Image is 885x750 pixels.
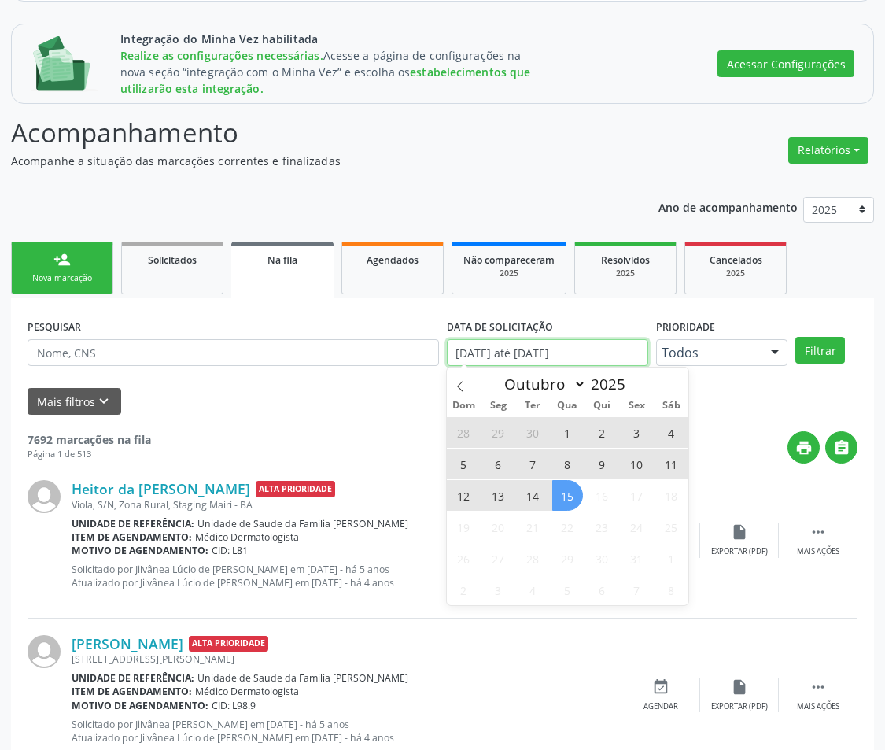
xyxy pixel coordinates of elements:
[656,512,687,542] span: Outubro 25, 2025
[483,512,514,542] span: Outubro 20, 2025
[120,47,537,97] div: Acesse a página de configurações na nova seção “integração com o Minha Vez” e escolha os
[656,543,687,574] span: Novembro 1, 2025
[447,315,553,339] label: DATA DE SOLICITAÇÃO
[72,685,192,698] b: Item de agendamento:
[833,439,850,456] i: 
[195,685,299,698] span: Médico Dermatologista
[621,543,652,574] span: Outubro 31, 2025
[72,544,208,557] b: Motivo de agendamento:
[11,153,615,169] p: Acompanhe a situação das marcações correntes e finalizadas
[601,253,650,267] span: Resolvidos
[72,498,621,512] div: Viola, S/N, Zona Rural, Staging Mairi - BA
[28,432,151,447] strong: 7692 marcações na fila
[656,480,687,511] span: Outubro 18, 2025
[643,701,678,712] div: Agendar
[587,512,618,542] span: Outubro 23, 2025
[656,575,687,605] span: Novembro 8, 2025
[23,272,101,284] div: Nova marcação
[586,268,665,279] div: 2025
[621,449,652,479] span: Outubro 10, 2025
[552,575,583,605] span: Novembro 5, 2025
[28,339,439,366] input: Nome, CNS
[788,137,868,164] button: Relatórios
[654,401,688,411] span: Sáb
[518,512,548,542] span: Outubro 21, 2025
[72,480,250,497] a: Heitor da [PERSON_NAME]
[656,315,715,339] label: Prioridade
[550,401,584,411] span: Qua
[28,635,61,668] img: img
[552,417,583,448] span: Outubro 1, 2025
[120,31,537,47] span: Integração do Minha Vez habilitada
[28,315,81,339] label: PESQUISAR
[621,417,652,448] span: Outubro 3, 2025
[731,523,748,541] i: insert_drive_file
[72,530,192,544] b: Item de agendamento:
[497,373,587,395] select: Month
[483,543,514,574] span: Outubro 27, 2025
[656,417,687,448] span: Outubro 4, 2025
[710,253,762,267] span: Cancelados
[652,678,669,696] i: event_available
[621,575,652,605] span: Novembro 7, 2025
[212,544,248,557] span: CID: L81
[448,575,479,605] span: Novembro 2, 2025
[483,449,514,479] span: Outubro 6, 2025
[518,575,548,605] span: Novembro 4, 2025
[797,546,839,557] div: Mais ações
[367,253,419,267] span: Agendados
[148,253,197,267] span: Solicitados
[256,481,335,497] span: Alta Prioridade
[587,575,618,605] span: Novembro 6, 2025
[731,678,748,696] i: insert_drive_file
[809,678,827,696] i: 
[518,449,548,479] span: Outubro 7, 2025
[621,480,652,511] span: Outubro 17, 2025
[552,512,583,542] span: Outubro 22, 2025
[662,345,756,360] span: Todos
[72,699,208,712] b: Motivo de agendamento:
[483,480,514,511] span: Outubro 13, 2025
[658,197,798,216] p: Ano de acompanhamento
[95,393,112,410] i: keyboard_arrow_down
[717,50,854,77] button: Acessar Configurações
[72,563,621,589] p: Solicitado por Jilvânea Lúcio de [PERSON_NAME] em [DATE] - há 5 anos Atualizado por Jilvânea Lúci...
[586,374,638,394] input: Year
[587,449,618,479] span: Outubro 9, 2025
[72,635,183,652] a: [PERSON_NAME]
[518,480,548,511] span: Outubro 14, 2025
[189,636,268,652] span: Alta Prioridade
[481,401,515,411] span: Seg
[787,431,820,464] button: print
[515,401,550,411] span: Ter
[619,401,654,411] span: Sex
[28,388,121,416] button: Mais filtroskeyboard_arrow_down
[197,517,408,530] span: Unidade de Saude da Familia [PERSON_NAME]
[711,546,768,557] div: Exportar (PDF)
[72,718,621,744] p: Solicitado por Jilvânea [PERSON_NAME] em [DATE] - há 5 anos Atualizado por Jilvânea Lúcio de [PER...
[795,439,813,456] i: print
[621,512,652,542] span: Outubro 24, 2025
[584,401,619,411] span: Qui
[448,543,479,574] span: Outubro 26, 2025
[448,480,479,511] span: Outubro 12, 2025
[587,480,618,511] span: Outubro 16, 2025
[795,337,845,364] button: Filtrar
[212,699,256,712] span: CID: L98.9
[195,530,299,544] span: Médico Dermatologista
[825,431,857,464] button: 
[587,417,618,448] span: Outubro 2, 2025
[552,449,583,479] span: Outubro 8, 2025
[587,543,618,574] span: Outubro 30, 2025
[483,575,514,605] span: Novembro 3, 2025
[809,523,827,541] i: 
[518,543,548,574] span: Outubro 28, 2025
[28,480,61,513] img: img
[197,671,408,685] span: Unidade de Saude da Familia [PERSON_NAME]
[447,401,481,411] span: Dom
[267,253,297,267] span: Na fila
[463,253,555,267] span: Não compareceram
[552,480,583,511] span: Outubro 15, 2025
[120,48,323,63] span: Realize as configurações necessárias.
[447,339,648,366] input: Selecione um intervalo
